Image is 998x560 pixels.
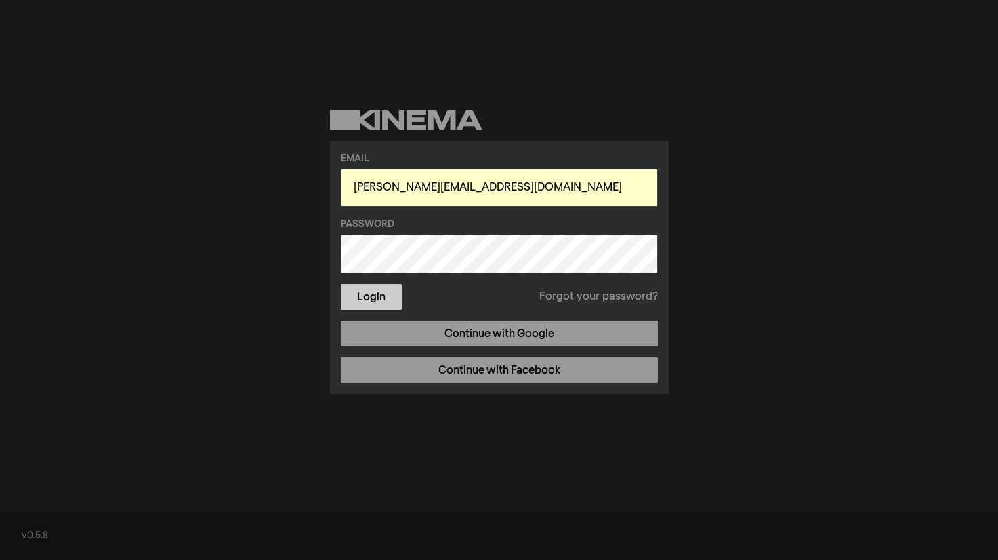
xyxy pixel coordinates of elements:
button: Login [341,284,402,310]
label: Email [341,152,658,166]
label: Password [341,218,658,232]
div: v0.5.8 [22,529,976,543]
a: Continue with Google [341,321,658,346]
a: Continue with Facebook [341,357,658,383]
a: Forgot your password? [539,289,658,305]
